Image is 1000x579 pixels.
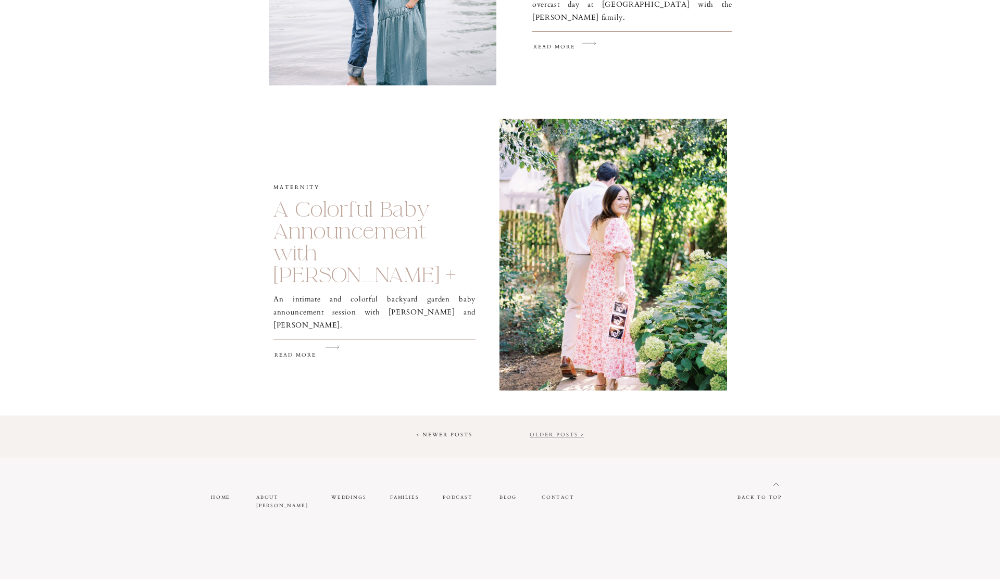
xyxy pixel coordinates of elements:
[390,493,419,502] a: families
[273,184,320,191] a: Maternity
[273,196,456,311] a: A Colorful Baby Announcement with [PERSON_NAME] + [PERSON_NAME]
[720,493,782,502] a: back to top
[416,431,472,438] a: < Newer Posts
[443,493,477,502] a: PODCAST
[331,493,367,502] a: weddings
[542,493,576,502] a: contact
[274,350,340,364] a: read more
[256,493,308,502] a: about [PERSON_NAME]
[273,293,476,332] p: An intimate and colorful backyard garden baby announcement session with [PERSON_NAME] and [PERSON...
[533,42,601,56] a: read more
[530,431,584,438] a: Older Posts >
[211,493,233,502] a: home
[499,493,518,502] a: blog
